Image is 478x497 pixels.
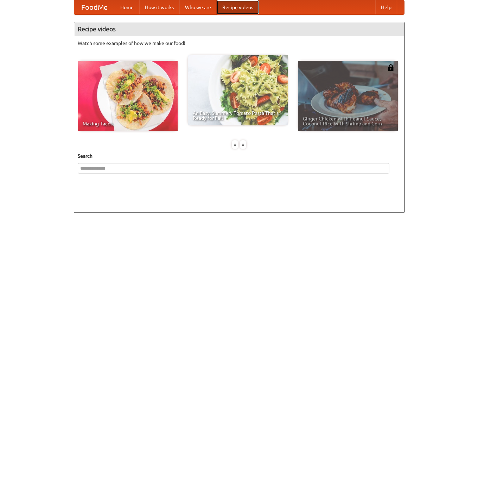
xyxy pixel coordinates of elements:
a: FoodMe [74,0,115,14]
a: Help [375,0,397,14]
p: Watch some examples of how we make our food! [78,40,401,47]
span: Making Tacos [83,121,173,126]
img: 483408.png [387,64,394,71]
a: How it works [139,0,179,14]
span: An Easy, Summery Tomato Pasta That's Ready for Fall [193,111,283,120]
a: Making Tacos [78,61,178,131]
a: Who we are [179,0,217,14]
h4: Recipe videos [74,22,404,36]
h5: Search [78,152,401,159]
a: An Easy, Summery Tomato Pasta That's Ready for Fall [188,55,288,125]
div: « [232,140,238,149]
a: Recipe videos [217,0,259,14]
a: Home [115,0,139,14]
div: » [240,140,246,149]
